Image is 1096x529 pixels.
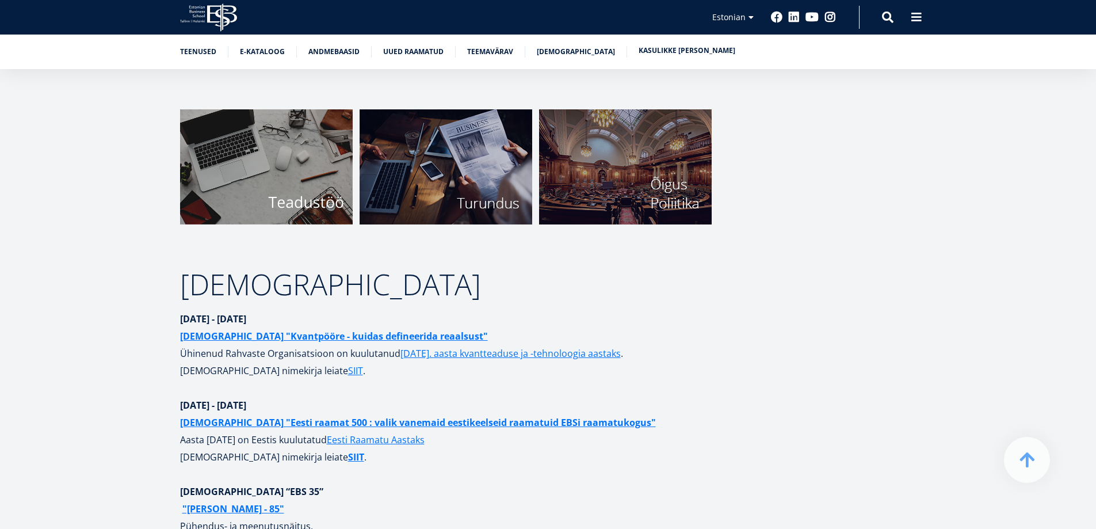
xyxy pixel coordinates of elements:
[400,345,621,362] a: [DATE]. aasta kvantteaduse ja -tehnoloogia aastaks
[180,46,216,58] a: Teenused
[180,310,727,379] p: Ühinenud Rahvaste Organisatsioon on kuulutanud . [DEMOGRAPHIC_DATA] nimekirja leiate .
[771,12,782,23] a: Facebook
[539,109,712,224] img: 15. Õigus.png
[240,46,285,58] a: E-kataloog
[639,45,735,56] a: Kasulikke [PERSON_NAME]
[180,485,323,498] strong: [DEMOGRAPHIC_DATA] “EBS 35”
[537,46,615,58] a: [DEMOGRAPHIC_DATA]
[805,12,819,23] a: Youtube
[383,46,444,58] a: Uued raamatud
[348,362,363,379] a: SIIT
[180,328,488,345] a: [DEMOGRAPHIC_DATA] "Kvantpööre - kuidas defineerida reaalsust"
[180,313,488,342] strong: [DATE] - [DATE]
[308,46,360,58] a: Andmebaasid
[467,46,513,58] a: Teemavärav
[180,414,656,431] a: [DEMOGRAPHIC_DATA] "Eesti raamat 500 : valik vanemaid eestikeelseid raamatuid EBSi raamatukogus"
[348,448,364,466] a: SIIT
[180,270,727,299] h2: [DEMOGRAPHIC_DATA]
[360,109,532,224] img: 14. Turundus.png
[327,431,425,448] a: Eesti Raamatu Aastaks
[824,12,836,23] a: Instagram
[180,399,246,412] strong: [DATE] - [DATE]
[180,414,727,466] p: Aasta [DATE] on Eestis kuulutatud [DEMOGRAPHIC_DATA] nimekirja leiate .
[182,500,284,517] a: "[PERSON_NAME] - 85"
[788,12,800,23] a: Linkedin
